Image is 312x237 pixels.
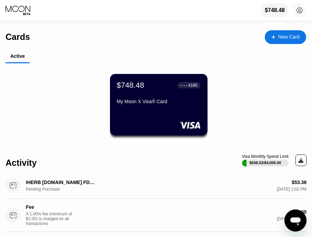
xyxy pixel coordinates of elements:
[277,216,306,221] div: [DATE] 1:02 PM
[110,74,208,136] div: $748.48● ● ● ●4166My Moon X Visa® Card
[278,34,300,40] div: New Card
[117,81,144,90] div: $748.48
[26,212,78,226] div: A 1.00% fee (minimum of $1.00) is charged on all transactions
[26,187,60,192] div: Pending Purchase
[117,99,201,104] div: My Moon X Visa® Card
[261,3,289,17] div: $748.48
[188,83,198,88] div: 4166
[265,7,285,13] div: $748.48
[26,180,95,185] div: IHERB [DOMAIN_NAME] FDRWO [DOMAIN_NAME] US
[242,154,289,166] div: Visa Monthly Spend Limit$508.52/$4,000.00
[6,199,306,232] div: FeeA 1.00% fee (minimum of $1.00) is charged on all transactions$1.00[DATE] 1:02 PM
[6,158,37,168] div: Activity
[277,187,306,192] div: [DATE] 1:02 PM
[6,172,306,199] div: IHERB [DOMAIN_NAME] FDRWO [DOMAIN_NAME] USPending Purchase$53.38[DATE] 1:02 PM
[284,209,306,231] iframe: Кнопка запуска окна обмена сообщениями
[26,204,95,210] div: Fee
[10,53,25,59] div: Active
[6,32,30,42] div: Cards
[250,161,281,165] div: $508.52 / $4,000.00
[294,209,306,215] div: $1.00
[265,30,306,44] div: New Card
[180,84,187,86] div: ● ● ● ●
[242,154,289,159] div: Visa Monthly Spend Limit
[292,180,306,185] div: $53.38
